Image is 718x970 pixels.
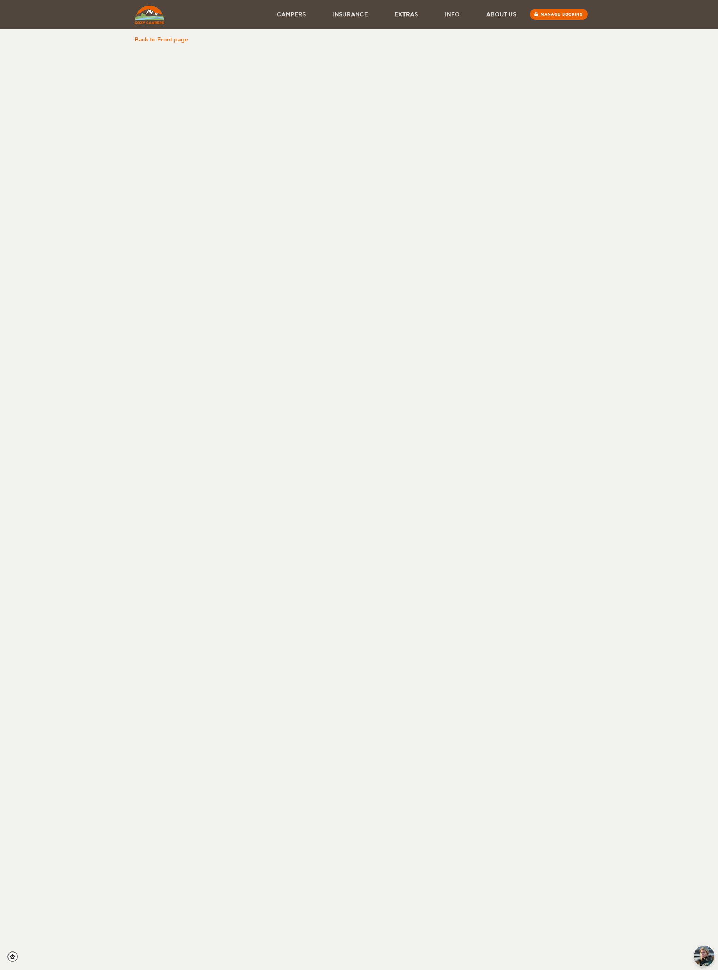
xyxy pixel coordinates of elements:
a: Back to Front page [135,37,188,43]
a: Manage booking [530,9,588,20]
button: chat-button [694,946,714,966]
a: Cookie settings [7,951,23,962]
img: Cozy Campers [135,6,164,24]
img: Freyja at Cozy Campers [694,946,714,966]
